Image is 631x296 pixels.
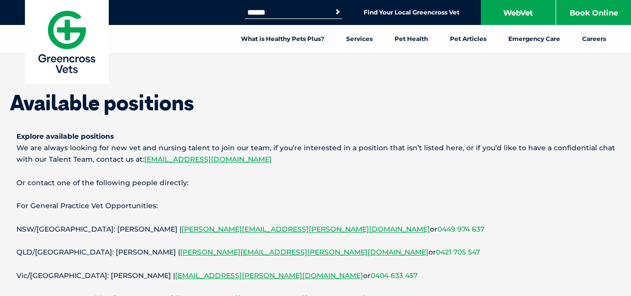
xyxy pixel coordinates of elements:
p: We are always looking for new vet and nursing talent to join our team, if you’re interested in a ... [16,131,615,166]
a: 0449 974 637 [437,225,484,234]
a: Services [335,25,384,53]
a: [PERSON_NAME][EMAIL_ADDRESS][PERSON_NAME][DOMAIN_NAME] [180,248,428,257]
p: QLD/[GEOGRAPHIC_DATA]: [PERSON_NAME] | or [16,247,615,258]
a: [EMAIL_ADDRESS][PERSON_NAME][DOMAIN_NAME] [175,271,363,280]
a: Find Your Local Greencross Vet [364,8,459,16]
a: What is Healthy Pets Plus? [230,25,335,53]
p: For General Practice Vet Opportunities: [16,200,615,212]
strong: Explore available positions [16,132,114,141]
a: Emergency Care [497,25,571,53]
a: [PERSON_NAME][EMAIL_ADDRESS][PERSON_NAME][DOMAIN_NAME] [182,225,430,234]
button: Search [333,7,343,17]
h1: Available positions [10,92,621,113]
p: Vic/[GEOGRAPHIC_DATA]: [PERSON_NAME] | or [16,270,615,282]
a: 0421 705 547 [436,248,480,257]
a: Pet Health [384,25,439,53]
p: Or contact one of the following people directly: [16,177,615,189]
p: NSW/[GEOGRAPHIC_DATA]: [PERSON_NAME] | or [16,224,615,235]
a: 0404 633 457 [371,271,418,280]
a: Pet Articles [439,25,497,53]
a: [EMAIL_ADDRESS][DOMAIN_NAME] [144,155,272,164]
a: Careers [571,25,617,53]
